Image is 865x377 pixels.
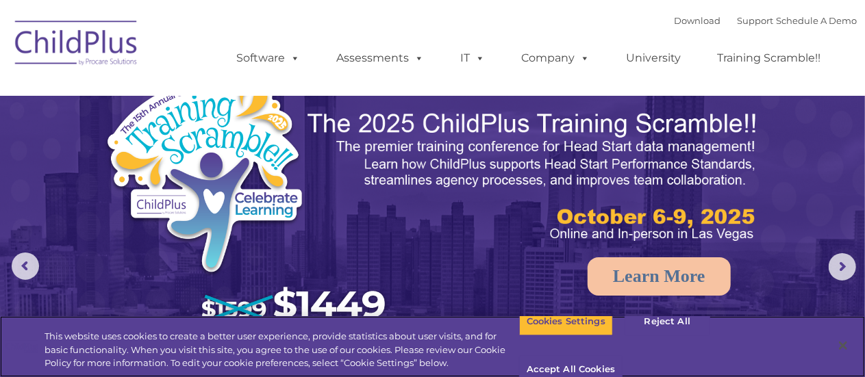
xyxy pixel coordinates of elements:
[675,15,721,26] a: Download
[675,15,857,26] font: |
[828,330,858,361] button: Close
[223,44,314,72] a: Software
[190,90,232,101] span: Last name
[519,307,613,336] button: Cookies Settings
[8,11,145,79] img: ChildPlus by Procare Solutions
[508,44,604,72] a: Company
[738,15,774,26] a: Support
[323,44,438,72] a: Assessments
[447,44,499,72] a: IT
[588,257,731,296] a: Learn More
[777,15,857,26] a: Schedule A Demo
[613,44,695,72] a: University
[45,330,519,370] div: This website uses cookies to create a better user experience, provide statistics about user visit...
[704,44,835,72] a: Training Scramble!!
[190,146,249,157] span: Phone number
[625,307,710,336] button: Reject All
